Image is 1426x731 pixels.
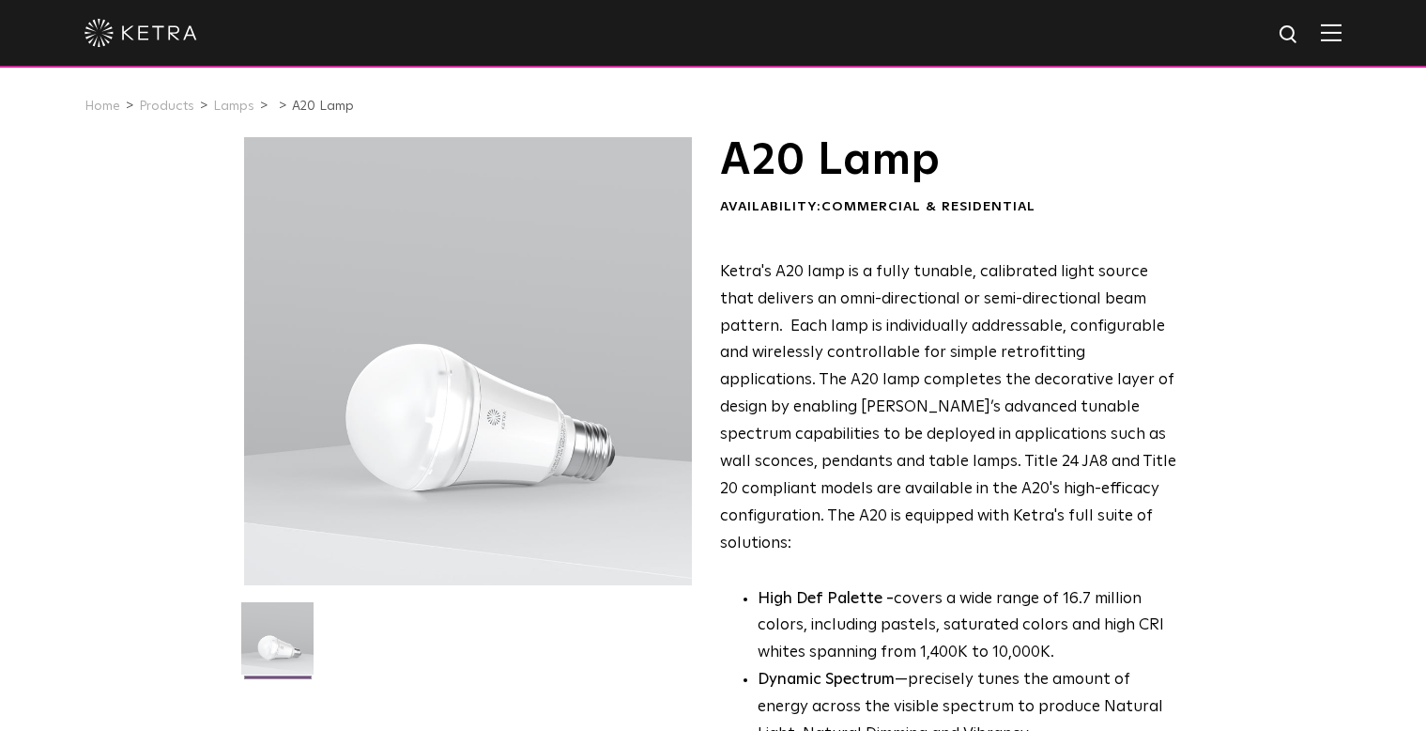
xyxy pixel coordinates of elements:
[821,200,1035,213] span: Commercial & Residential
[720,264,1176,552] span: Ketra's A20 lamp is a fully tunable, calibrated light source that delivers an omni-directional or...
[241,602,314,689] img: A20-Lamp-2021-Web-Square
[213,100,254,113] a: Lamps
[758,586,1177,668] p: covers a wide range of 16.7 million colors, including pastels, saturated colors and high CRI whit...
[292,100,354,113] a: A20 Lamp
[84,100,120,113] a: Home
[1321,23,1342,41] img: Hamburger%20Nav.svg
[720,198,1177,217] div: Availability:
[758,672,895,688] strong: Dynamic Spectrum
[758,591,894,607] strong: High Def Palette -
[84,19,197,47] img: ketra-logo-2019-white
[1278,23,1301,47] img: search icon
[139,100,194,113] a: Products
[720,137,1177,184] h1: A20 Lamp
